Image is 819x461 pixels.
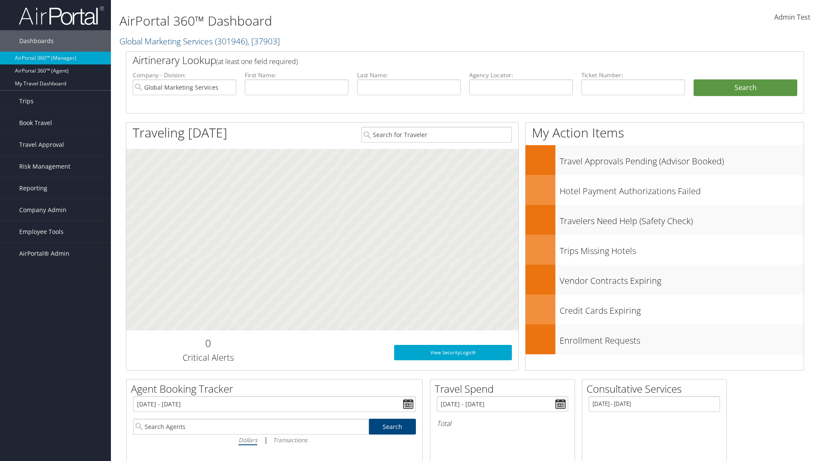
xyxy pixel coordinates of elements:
[133,71,236,79] label: Company - Division:
[133,352,283,364] h3: Critical Alerts
[19,90,34,112] span: Trips
[774,4,810,31] a: Admin Test
[560,151,804,167] h3: Travel Approvals Pending (Advisor Booked)
[560,211,804,227] h3: Travelers Need Help (Safety Check)
[774,12,810,22] span: Admin Test
[19,6,104,26] img: airportal-logo.png
[526,145,804,175] a: Travel Approvals Pending (Advisor Booked)
[435,382,575,396] h2: Travel Spend
[560,241,804,257] h3: Trips Missing Hotels
[694,79,797,96] button: Search
[133,336,283,350] h2: 0
[119,12,580,30] h1: AirPortal 360™ Dashboard
[19,243,70,264] span: AirPortal® Admin
[526,124,804,142] h1: My Action Items
[215,35,247,47] span: ( 301946 )
[273,436,307,444] i: Transactions
[133,419,369,435] input: Search Agents
[526,324,804,354] a: Enrollment Requests
[133,435,416,445] div: |
[245,71,349,79] label: First Name:
[119,35,280,47] a: Global Marketing Services
[19,30,54,52] span: Dashboards
[19,199,67,221] span: Company Admin
[560,181,804,197] h3: Hotel Payment Authorizations Failed
[133,124,227,142] h1: Traveling [DATE]
[19,221,64,242] span: Employee Tools
[581,71,685,79] label: Ticket Number:
[19,178,47,199] span: Reporting
[19,156,70,177] span: Risk Management
[560,301,804,317] h3: Credit Cards Expiring
[560,330,804,347] h3: Enrollment Requests
[238,436,257,444] i: Dollars
[369,419,416,435] a: Search
[526,235,804,265] a: Trips Missing Hotels
[133,53,741,67] h2: Airtinerary Lookup
[361,127,512,143] input: Search for Traveler
[216,57,298,66] span: (at least one field required)
[19,112,52,134] span: Book Travel
[131,382,422,396] h2: Agent Booking Tracker
[526,265,804,295] a: Vendor Contracts Expiring
[560,271,804,287] h3: Vendor Contracts Expiring
[247,35,280,47] span: , [ 37903 ]
[587,382,726,396] h2: Consultative Services
[469,71,573,79] label: Agency Locator:
[526,295,804,324] a: Credit Cards Expiring
[526,205,804,235] a: Travelers Need Help (Safety Check)
[357,71,461,79] label: Last Name:
[19,134,64,155] span: Travel Approval
[437,419,568,428] h6: Total
[394,345,512,360] a: View SecurityLogic®
[526,175,804,205] a: Hotel Payment Authorizations Failed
